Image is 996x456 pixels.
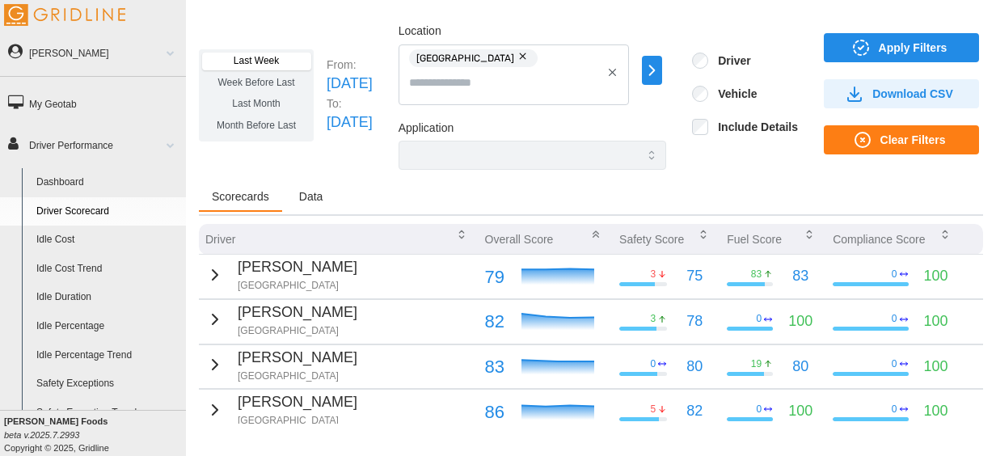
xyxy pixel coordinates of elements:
[399,120,454,137] label: Application
[708,53,750,69] label: Driver
[892,312,897,326] p: 0
[824,33,979,62] button: Apply Filters
[708,119,798,135] label: Include Details
[29,283,186,312] a: Idle Duration
[238,347,357,369] p: [PERSON_NAME]
[238,256,357,279] p: [PERSON_NAME]
[708,86,757,102] label: Vehicle
[232,98,280,109] span: Last Month
[485,398,504,426] p: 86
[485,307,504,336] p: 82
[29,168,186,197] a: Dashboard
[824,125,979,154] button: Clear Filters
[619,231,684,247] p: Safety Score
[924,400,948,423] p: 100
[217,120,296,131] span: Month Before Last
[651,357,656,371] p: 0
[651,268,656,281] p: 3
[924,356,948,378] p: 100
[824,79,979,108] button: Download CSV
[756,312,762,326] p: 0
[892,268,897,281] p: 0
[727,231,782,247] p: Fuel Score
[485,263,504,291] p: 79
[879,34,947,61] span: Apply Filters
[327,73,373,95] p: [DATE]
[29,312,186,341] a: Idle Percentage
[205,391,357,428] button: [PERSON_NAME][GEOGRAPHIC_DATA]
[833,231,925,247] p: Compliance Score
[4,430,79,440] i: beta v.2025.7.2993
[756,403,762,416] p: 0
[234,55,279,66] span: Last Week
[29,197,186,226] a: Driver Scorecard
[299,191,323,202] span: Data
[792,356,808,378] p: 80
[892,403,897,416] p: 0
[217,77,294,88] span: Week Before Last
[4,416,108,426] b: [PERSON_NAME] Foods
[238,414,357,428] p: [GEOGRAPHIC_DATA]
[924,310,948,333] p: 100
[751,357,762,371] p: 19
[238,279,357,293] p: [GEOGRAPHIC_DATA]
[205,231,235,247] p: Driver
[327,112,373,134] p: [DATE]
[29,399,186,428] a: Safety Exception Trend
[205,256,357,293] button: [PERSON_NAME][GEOGRAPHIC_DATA]
[327,95,373,112] p: To:
[686,356,703,378] p: 80
[238,324,357,338] p: [GEOGRAPHIC_DATA]
[880,126,946,154] span: Clear Filters
[416,49,514,67] span: [GEOGRAPHIC_DATA]
[792,265,808,288] p: 83
[485,353,504,381] p: 83
[892,357,897,371] p: 0
[238,302,357,324] p: [PERSON_NAME]
[686,400,703,423] p: 82
[238,391,357,414] p: [PERSON_NAME]
[788,400,812,423] p: 100
[29,341,186,370] a: Idle Percentage Trend
[872,80,953,108] span: Download CSV
[205,302,357,338] button: [PERSON_NAME][GEOGRAPHIC_DATA]
[924,265,948,288] p: 100
[238,369,357,383] p: [GEOGRAPHIC_DATA]
[212,191,269,202] span: Scorecards
[4,415,186,454] div: Copyright © 2025, Gridline
[686,265,703,288] p: 75
[4,4,125,26] img: Gridline
[651,312,656,326] p: 3
[751,268,762,281] p: 83
[327,57,373,73] p: From:
[651,403,656,416] p: 5
[788,310,812,333] p: 100
[29,369,186,399] a: Safety Exceptions
[686,310,703,333] p: 78
[29,255,186,284] a: Idle Cost Trend
[485,231,554,247] p: Overall Score
[399,23,441,40] label: Location
[205,347,357,383] button: [PERSON_NAME][GEOGRAPHIC_DATA]
[29,226,186,255] a: Idle Cost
